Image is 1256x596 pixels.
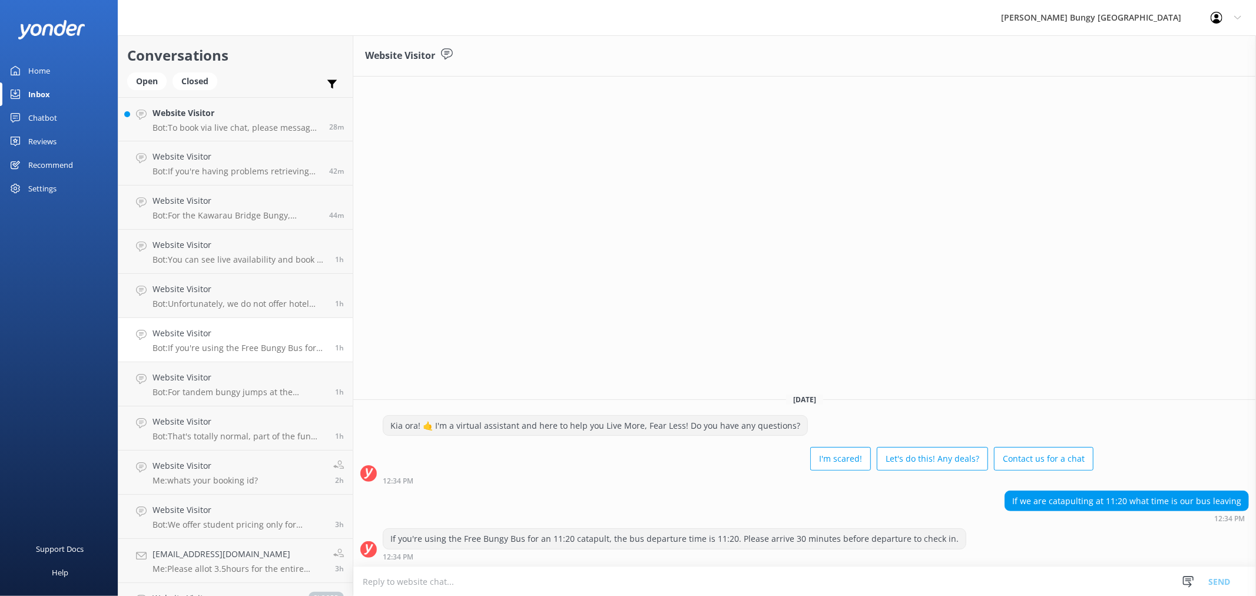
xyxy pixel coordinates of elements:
[153,343,326,353] p: Bot: If you're using the Free Bungy Bus for an 11:20 catapult, the bus departure time is 11:20. P...
[153,459,258,472] h4: Website Visitor
[127,44,344,67] h2: Conversations
[118,230,353,274] a: Website VisitorBot:You can see live availability and book all of our experiences online or by usi...
[118,318,353,362] a: Website VisitorBot:If you're using the Free Bungy Bus for an 11:20 catapult, the bus departure ti...
[153,519,326,530] p: Bot: We offer student pricing only for students studying in domestic NZ institutions. You would n...
[118,186,353,230] a: Website VisitorBot:For the Kawarau Bridge Bungy, tandem jumpers have a maximum combined weight li...
[329,210,344,220] span: Sep 01 2025 12:53pm (UTC +12:00) Pacific/Auckland
[153,210,320,221] p: Bot: For the Kawarau Bridge Bungy, tandem jumpers have a maximum combined weight limit of 235kg, ...
[383,476,1093,485] div: Sep 01 2025 12:34pm (UTC +12:00) Pacific/Auckland
[28,82,50,106] div: Inbox
[28,153,73,177] div: Recommend
[118,274,353,318] a: Website VisitorBot:Unfortunately, we do not offer hotel pickups at any of our locations.1h
[173,72,217,90] div: Closed
[118,495,353,539] a: Website VisitorBot:We offer student pricing only for students studying in domestic NZ institution...
[153,150,320,163] h4: Website Visitor
[1005,514,1249,522] div: Sep 01 2025 12:34pm (UTC +12:00) Pacific/Auckland
[329,166,344,176] span: Sep 01 2025 12:56pm (UTC +12:00) Pacific/Auckland
[118,451,353,495] a: Website VisitorMe:whats your booking id?2h
[118,406,353,451] a: Website VisitorBot:That's totally normal, part of the fun and what leads to feeling accomplished ...
[335,564,344,574] span: Sep 01 2025 09:42am (UTC +12:00) Pacific/Auckland
[329,122,344,132] span: Sep 01 2025 01:10pm (UTC +12:00) Pacific/Auckland
[118,362,353,406] a: Website VisitorBot:For tandem bungy jumps at the [GEOGRAPHIC_DATA], the weight difference between...
[153,239,326,251] h4: Website Visitor
[153,371,326,384] h4: Website Visitor
[335,431,344,441] span: Sep 01 2025 11:42am (UTC +12:00) Pacific/Auckland
[810,447,871,471] button: I'm scared!
[153,194,320,207] h4: Website Visitor
[153,327,326,340] h4: Website Visitor
[335,475,344,485] span: Sep 01 2025 11:18am (UTC +12:00) Pacific/Auckland
[153,166,320,177] p: Bot: If you're having problems retrieving your photos or videos, please email [EMAIL_ADDRESS][DOM...
[335,254,344,264] span: Sep 01 2025 12:35pm (UTC +12:00) Pacific/Auckland
[153,122,320,133] p: Bot: To book via live chat, please message between 8.30am-5pm NZST daily, where a friendly staff ...
[365,48,435,64] h3: Website Visitor
[786,395,823,405] span: [DATE]
[173,74,223,87] a: Closed
[1005,491,1248,511] div: If we are catapulting at 11:20 what time is our bus leaving
[52,561,68,584] div: Help
[153,548,324,561] h4: [EMAIL_ADDRESS][DOMAIN_NAME]
[153,254,326,265] p: Bot: You can see live availability and book all of our experiences online or by using the tool be...
[383,529,966,549] div: If you're using the Free Bungy Bus for an 11:20 catapult, the bus departure time is 11:20. Please...
[383,416,807,436] div: Kia ora! 🤙 I'm a virtual assistant and here to help you Live More, Fear Less! Do you have any que...
[118,97,353,141] a: Website VisitorBot:To book via live chat, please message between 8.30am-5pm NZST daily, where a f...
[383,478,413,485] strong: 12:34 PM
[127,74,173,87] a: Open
[37,537,84,561] div: Support Docs
[383,554,413,561] strong: 12:34 PM
[335,343,344,353] span: Sep 01 2025 12:34pm (UTC +12:00) Pacific/Auckland
[153,504,326,516] h4: Website Visitor
[335,299,344,309] span: Sep 01 2025 12:35pm (UTC +12:00) Pacific/Auckland
[335,387,344,397] span: Sep 01 2025 12:14pm (UTC +12:00) Pacific/Auckland
[153,564,324,574] p: Me: Please allot 3.5hours for the entire experience.
[994,447,1093,471] button: Contact us for a chat
[18,20,85,39] img: yonder-white-logo.png
[153,299,326,309] p: Bot: Unfortunately, we do not offer hotel pickups at any of our locations.
[877,447,988,471] button: Let's do this! Any deals?
[153,415,326,428] h4: Website Visitor
[28,106,57,130] div: Chatbot
[153,107,320,120] h4: Website Visitor
[28,130,57,153] div: Reviews
[335,519,344,529] span: Sep 01 2025 10:32am (UTC +12:00) Pacific/Auckland
[118,141,353,186] a: Website VisitorBot:If you're having problems retrieving your photos or videos, please email [EMAI...
[28,59,50,82] div: Home
[127,72,167,90] div: Open
[118,539,353,583] a: [EMAIL_ADDRESS][DOMAIN_NAME]Me:Please allot 3.5hours for the entire experience.3h
[153,387,326,398] p: Bot: For tandem bungy jumps at the [GEOGRAPHIC_DATA], the weight difference between the two jumpe...
[153,431,326,442] p: Bot: That's totally normal, part of the fun and what leads to feeling accomplished post activity....
[153,475,258,486] p: Me: whats your booking id?
[153,283,326,296] h4: Website Visitor
[28,177,57,200] div: Settings
[1214,515,1245,522] strong: 12:34 PM
[383,552,966,561] div: Sep 01 2025 12:34pm (UTC +12:00) Pacific/Auckland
